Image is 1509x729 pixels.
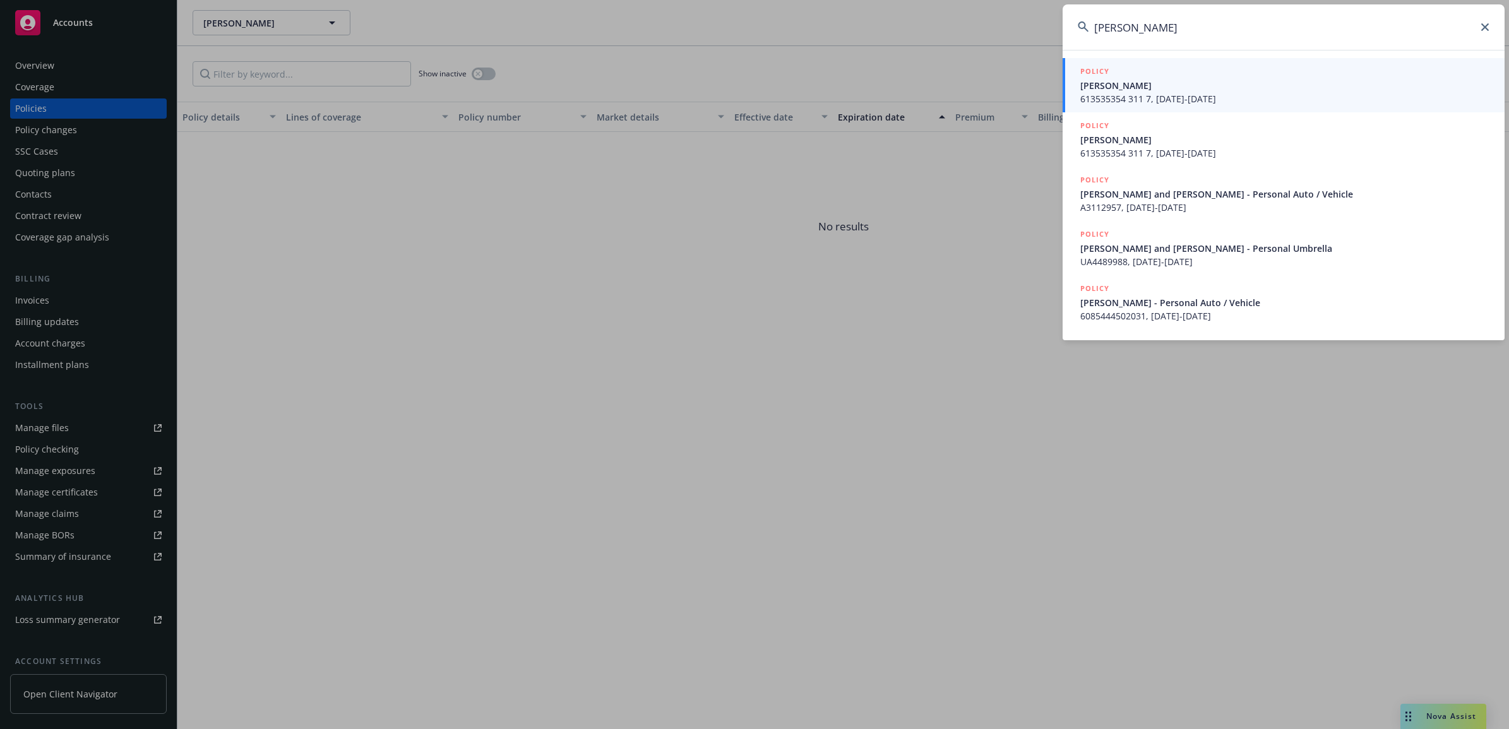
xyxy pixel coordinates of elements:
[1063,275,1505,329] a: POLICY[PERSON_NAME] - Personal Auto / Vehicle6085444502031, [DATE]-[DATE]
[1063,221,1505,275] a: POLICY[PERSON_NAME] and [PERSON_NAME] - Personal UmbrellaUA4489988, [DATE]-[DATE]
[1080,187,1489,201] span: [PERSON_NAME] and [PERSON_NAME] - Personal Auto / Vehicle
[1080,146,1489,160] span: 613535354 311 7, [DATE]-[DATE]
[1080,309,1489,323] span: 6085444502031, [DATE]-[DATE]
[1080,255,1489,268] span: UA4489988, [DATE]-[DATE]
[1080,79,1489,92] span: [PERSON_NAME]
[1063,167,1505,221] a: POLICY[PERSON_NAME] and [PERSON_NAME] - Personal Auto / VehicleA3112957, [DATE]-[DATE]
[1080,282,1109,295] h5: POLICY
[1080,92,1489,105] span: 613535354 311 7, [DATE]-[DATE]
[1080,65,1109,78] h5: POLICY
[1080,296,1489,309] span: [PERSON_NAME] - Personal Auto / Vehicle
[1080,242,1489,255] span: [PERSON_NAME] and [PERSON_NAME] - Personal Umbrella
[1080,119,1109,132] h5: POLICY
[1080,174,1109,186] h5: POLICY
[1080,201,1489,214] span: A3112957, [DATE]-[DATE]
[1080,228,1109,240] h5: POLICY
[1063,58,1505,112] a: POLICY[PERSON_NAME]613535354 311 7, [DATE]-[DATE]
[1063,112,1505,167] a: POLICY[PERSON_NAME]613535354 311 7, [DATE]-[DATE]
[1080,133,1489,146] span: [PERSON_NAME]
[1063,4,1505,50] input: Search...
